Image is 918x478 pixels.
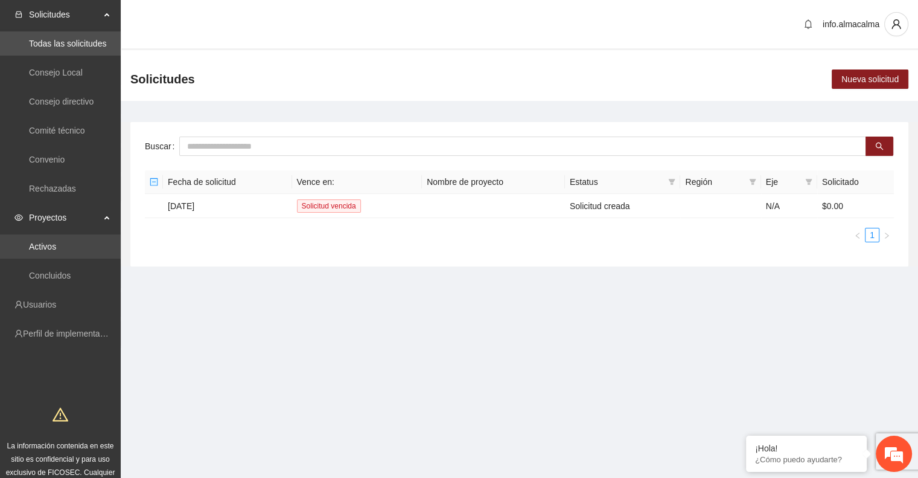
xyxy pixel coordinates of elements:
p: ¿Cómo puedo ayudarte? [755,455,858,464]
span: inbox [14,10,23,19]
li: Previous Page [850,228,865,242]
button: Nueva solicitud [832,69,908,89]
span: filter [805,178,812,186]
a: Consejo Local [29,68,83,77]
span: Región [685,175,744,189]
td: Solicitud creada [565,194,681,218]
span: info.almacalma [823,19,879,29]
label: Buscar [145,137,179,156]
div: Minimizar ventana de chat en vivo [198,6,227,35]
span: filter [666,173,678,191]
a: Todas las solicitudes [29,39,106,48]
span: filter [747,173,759,191]
span: Eje [766,175,800,189]
a: Consejo directivo [29,97,94,106]
span: Solicitudes [29,2,100,27]
div: Chatee con nosotros ahora [63,62,203,77]
a: Rechazadas [29,184,76,193]
th: Nombre de proyecto [422,170,565,194]
span: bell [799,19,817,29]
button: left [850,228,865,242]
span: Estamos en línea. [70,161,167,283]
span: warning [53,407,68,422]
a: 1 [865,228,879,242]
th: Fecha de solicitud [163,170,292,194]
a: Concluidos [29,271,71,280]
span: left [854,232,861,239]
button: right [879,228,894,242]
div: ¡Hola! [755,444,858,453]
button: user [884,12,908,36]
li: 1 [865,228,879,242]
span: search [875,142,884,152]
button: search [865,137,893,156]
td: [DATE] [163,194,292,218]
span: Solicitudes [130,69,195,89]
a: Usuarios [23,300,56,309]
span: filter [668,178,675,186]
span: Solicitud vencida [297,199,361,213]
span: Proyectos [29,205,100,230]
td: $0.00 [817,194,894,218]
a: Convenio [29,155,65,164]
span: right [883,232,890,239]
span: filter [749,178,756,186]
textarea: Escriba su mensaje y pulse “Intro” [6,330,230,372]
th: Solicitado [817,170,894,194]
button: bell [798,15,818,34]
span: minus-square [150,178,158,186]
span: Estatus [570,175,664,189]
a: Perfil de implementadora [23,329,117,338]
span: eye [14,213,23,222]
span: filter [803,173,815,191]
td: N/A [761,194,817,218]
li: Next Page [879,228,894,242]
th: Vence en: [292,170,422,194]
a: Comité técnico [29,126,85,135]
span: Nueva solicitud [841,73,899,86]
a: Activos [29,242,56,251]
span: user [885,19,908,30]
